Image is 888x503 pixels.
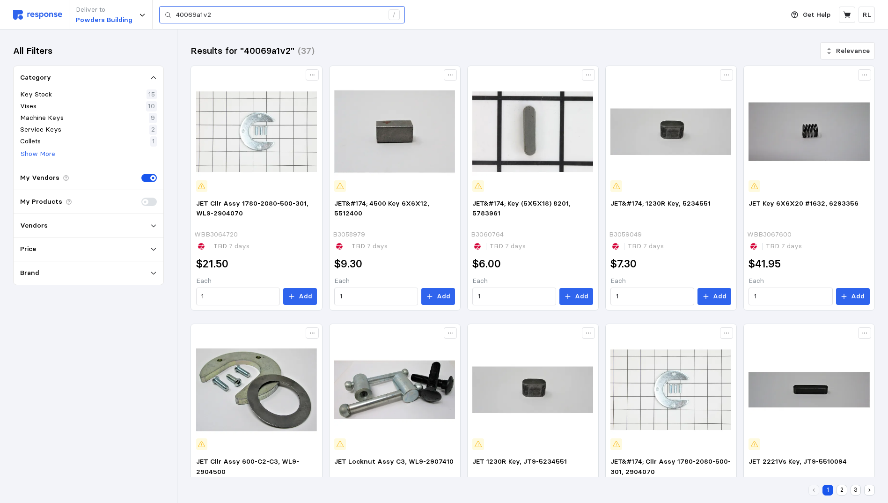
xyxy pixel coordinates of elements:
h2: $6.00 [472,257,501,271]
button: 1 [822,485,833,496]
img: WMH_5234551.webp [472,329,593,450]
h2: $41.95 [749,257,781,271]
p: B3060764 [471,229,504,240]
p: Each [196,276,317,286]
img: WMH_2904500.webp [196,329,317,450]
input: Qty [478,288,551,305]
p: Deliver to [76,5,132,15]
span: 7 days [503,242,526,250]
span: JET Cllr Assy 1780-2080-500-301, WL9-2904070 [196,199,308,218]
button: Get Help [785,6,836,24]
p: B3059049 [609,229,642,240]
span: 7 days [779,242,802,250]
p: TBD [352,241,388,251]
img: WMH_2904070.webp [196,71,317,192]
p: WBB3067600 [747,229,792,240]
img: WMH_5783961.webp [472,71,593,192]
span: JET Cllr Assy 600-C2-C3, WL9-2904500 [196,457,299,476]
img: WMH_5512400.webp [334,71,455,192]
span: JET 1230R Key, JT9-5234551 [472,457,567,466]
h2: $9.30 [334,257,362,271]
p: Machine Keys [20,113,64,123]
p: Relevance [836,46,870,56]
p: TBD [490,241,526,251]
span: 7 days [365,242,388,250]
div: / [389,9,400,21]
button: 2 [837,485,847,496]
p: Show More [21,149,55,159]
img: WMH_6293356.jpg.webp [749,71,869,192]
p: Key Stock [20,89,52,100]
p: Get Help [803,10,830,20]
img: WMH_5510094.webp [749,329,869,450]
button: Add [559,288,593,305]
span: JET 2221Vs Key, JT9-5510094 [749,457,847,466]
button: 3 [851,485,861,496]
p: Brand [20,268,39,278]
h2: $21.50 [196,257,228,271]
span: JET&#174; Cllr Assy 1780-2080-500-301, 2904070 [610,457,731,476]
p: WBB3064720 [194,229,238,240]
p: Add [437,291,450,302]
p: Service Keys [20,125,61,135]
button: Add [421,288,455,305]
input: Qty [340,288,413,305]
p: TBD [213,241,250,251]
p: My Vendors [20,173,59,183]
p: Powders Building [76,15,132,25]
p: 2 [151,125,155,135]
span: JET Locknut Assy C3, WL9-2907410 [334,457,454,466]
span: JET&#174; Key (5X5X18) 8201, 5783961 [472,199,571,218]
button: RL [859,7,875,23]
input: Search for a product name or SKU [176,7,383,23]
img: WMH_2904070.webp [610,329,731,450]
p: 15 [148,89,155,100]
span: JET&#174; 1230R Key, 5234551 [610,199,711,207]
p: Vendors [20,221,48,231]
p: Category [20,73,51,83]
img: svg%3e [13,10,62,20]
h2: $7.30 [610,257,637,271]
h3: (37) [298,44,315,57]
p: TBD [766,241,802,251]
button: Add [836,288,870,305]
p: 9 [151,113,155,123]
p: Each [472,276,593,286]
p: 1 [152,136,155,147]
p: My Products [20,197,62,207]
p: Each [334,276,455,286]
p: TBD [628,241,664,251]
span: JET Key 6X6X20 #1632, 6293356 [749,199,859,207]
span: JET&#174; 4500 Key 6X6X12, 5512400 [334,199,429,218]
p: B3058979 [333,229,365,240]
p: Add [851,291,865,302]
button: Add [283,288,317,305]
h3: All Filters [13,44,52,57]
img: WMH_2907410.webp [334,329,455,450]
button: Relevance [820,42,875,60]
p: Vises [20,101,37,111]
span: 7 days [227,242,250,250]
p: Collets [20,136,41,147]
input: Qty [201,288,274,305]
p: Add [575,291,588,302]
input: Qty [616,288,689,305]
button: Show More [20,148,56,160]
span: 7 days [641,242,664,250]
input: Qty [754,288,827,305]
h3: Results for "40069a1v2" [191,44,294,57]
p: Price [20,244,36,254]
p: Each [610,276,731,286]
img: WMH_5234551.webp [610,71,731,192]
p: Add [299,291,312,302]
p: Add [713,291,727,302]
p: Each [749,276,869,286]
button: Add [697,288,731,305]
p: RL [863,10,871,20]
p: 10 [148,101,155,111]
